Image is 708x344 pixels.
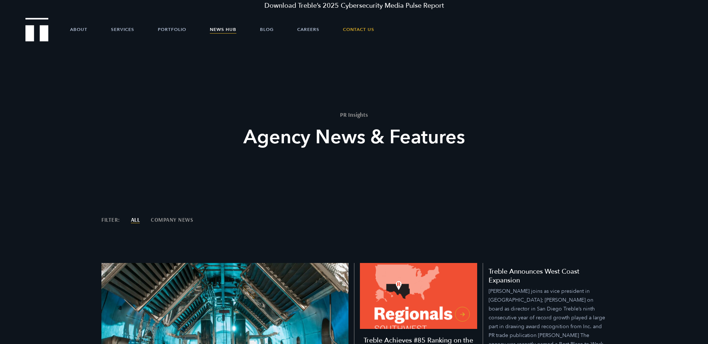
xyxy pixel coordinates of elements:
a: Blog [260,18,274,41]
a: Services [111,18,134,41]
a: Show All [131,217,140,222]
li: Filter: [101,217,120,222]
h2: Agency News & Features [218,124,490,151]
h1: PR Insights [218,112,490,117]
img: Treble logo [25,18,49,41]
img: Treble Achieves #85 Ranking on the 2024 Inc. 5000 Regionals Southwest List [360,263,477,329]
a: Treble Homepage [26,18,48,41]
a: Filter by Company News [151,217,193,222]
a: Contact Us [343,18,374,41]
a: Careers [297,18,319,41]
a: Portfolio [158,18,186,41]
a: About [70,18,87,41]
a: News Hub [210,18,236,41]
h5: Treble Announces West Coast Expansion [489,267,607,285]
